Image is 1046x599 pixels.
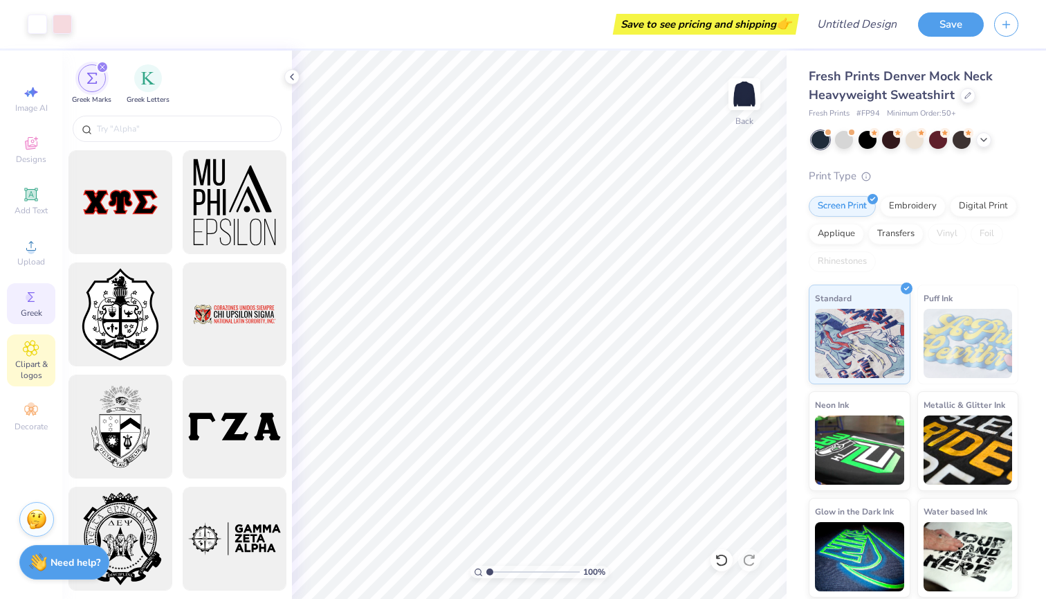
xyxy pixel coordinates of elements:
span: Fresh Prints [809,108,850,120]
span: Water based Ink [924,504,987,519]
div: Screen Print [809,196,876,217]
input: Untitled Design [806,10,908,38]
span: Greek [21,307,42,319]
span: 👉 [776,15,791,32]
span: Designs [16,154,46,165]
span: Greek Letters [127,95,169,105]
span: Decorate [15,421,48,432]
img: Back [731,80,758,108]
span: Clipart & logos [7,359,55,381]
span: Metallic & Glitter Ink [924,397,1005,412]
img: Water based Ink [924,522,1013,591]
input: Try "Alpha" [95,122,273,136]
img: Puff Ink [924,309,1013,378]
button: filter button [72,64,111,105]
span: Puff Ink [924,291,953,305]
span: Fresh Prints Denver Mock Neck Heavyweight Sweatshirt [809,68,993,103]
img: Neon Ink [815,415,904,485]
span: 100 % [583,566,605,578]
div: Back [735,115,753,127]
div: Save to see pricing and shipping [616,14,796,35]
strong: Need help? [51,556,100,569]
button: Save [918,12,984,37]
span: Greek Marks [72,95,111,105]
div: Digital Print [950,196,1017,217]
span: Add Text [15,205,48,216]
span: Glow in the Dark Ink [815,504,894,519]
span: Neon Ink [815,397,849,412]
div: filter for Greek Letters [127,64,169,105]
div: Embroidery [880,196,946,217]
div: Rhinestones [809,251,876,272]
img: Metallic & Glitter Ink [924,415,1013,485]
img: Glow in the Dark Ink [815,522,904,591]
img: Greek Marks Image [86,73,98,84]
div: Print Type [809,168,1018,184]
div: Applique [809,224,864,244]
button: filter button [127,64,169,105]
span: Upload [17,256,45,267]
span: Image AI [15,102,48,114]
div: Transfers [868,224,924,244]
div: Foil [971,224,1003,244]
span: Minimum Order: 50 + [887,108,956,120]
span: Standard [815,291,852,305]
img: Standard [815,309,904,378]
span: # FP94 [856,108,880,120]
div: filter for Greek Marks [72,64,111,105]
img: Greek Letters Image [141,71,155,85]
div: Vinyl [928,224,966,244]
